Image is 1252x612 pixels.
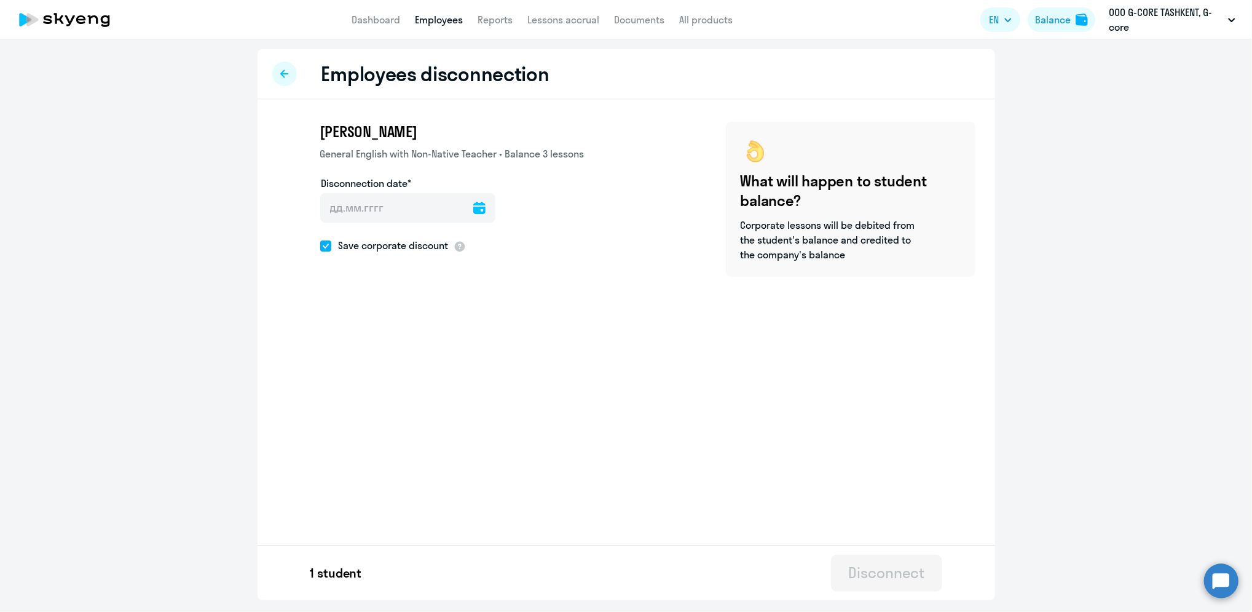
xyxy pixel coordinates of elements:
[741,171,961,210] h4: What will happen to student balance?
[831,555,942,592] button: Disconnect
[741,137,770,166] img: ok
[320,146,585,161] p: General English with Non-Native Teacher • Balance 3 lessons
[415,14,463,26] a: Employees
[679,14,733,26] a: All products
[1103,5,1242,34] button: ООО G-CORE TASHKENT, G-core
[741,218,919,262] p: Corporate lessons will be debited from the student's balance and credited to the company's balance
[1035,12,1071,27] div: Balance
[1028,7,1095,32] button: Balancebalance
[614,14,664,26] a: Documents
[320,122,417,141] span: [PERSON_NAME]
[848,563,924,582] div: Disconnect
[321,176,412,191] label: Disconnection date*
[980,7,1020,32] button: EN
[310,565,362,582] p: 1 student
[478,14,513,26] a: Reports
[331,238,449,253] span: Save corporate discount
[527,14,599,26] a: Lessons accrual
[352,14,400,26] a: Dashboard
[989,12,999,27] span: EN
[320,193,495,223] input: дд.мм.гггг
[1109,5,1223,34] p: ООО G-CORE TASHKENT, G-core
[1076,14,1088,26] img: balance
[321,62,549,86] h2: Employees disconnection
